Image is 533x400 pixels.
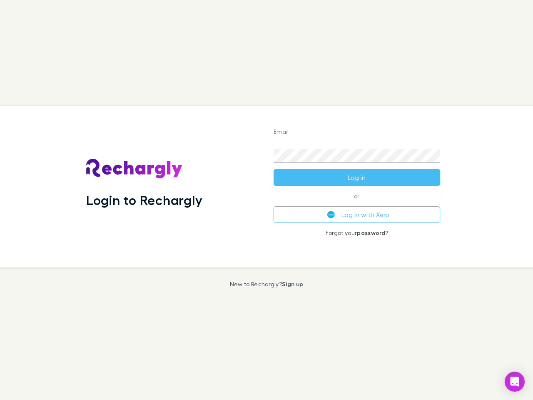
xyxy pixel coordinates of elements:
div: Open Intercom Messenger [505,372,525,392]
a: password [357,229,385,236]
p: New to Rechargly? [230,281,304,287]
button: Log in with Xero [274,206,440,223]
a: Sign up [282,280,303,287]
p: Forgot your ? [274,230,440,236]
button: Log in [274,169,440,186]
h1: Login to Rechargly [86,192,202,208]
img: Xero's logo [327,211,335,218]
img: Rechargly's Logo [86,159,183,179]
